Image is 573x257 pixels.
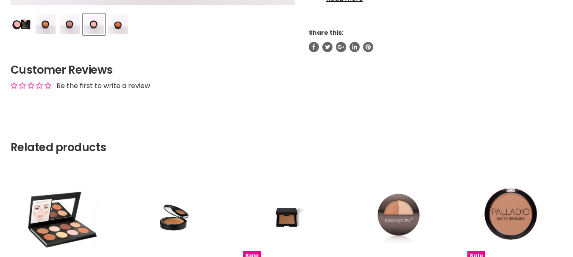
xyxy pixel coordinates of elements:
h2: Related products [11,120,562,154]
img: Palladio Matte Bronzer - Clearance! [467,179,554,256]
button: Skin O2 Mineral Blush [107,14,129,35]
div: Average rating is 0.00 stars [11,81,51,91]
img: Skin O2 Mineral Blush [84,14,104,34]
img: Skin O2 Mineral Blush [108,14,128,34]
aside: Share this: [309,29,562,52]
button: Skin O2 Mineral Blush [59,14,81,35]
div: Be the first to write a review [56,81,150,91]
button: Skin O2 Mineral Blush [35,14,56,35]
div: Product thumbnails [9,11,296,35]
button: Skin O2 Mineral Blush [83,14,105,35]
button: Skin O2 Mineral Blush [11,14,32,35]
h2: Customer Reviews [11,62,562,77]
img: Bodyography Sunsculpt Duo (Bronzer/Highlighter) [355,178,442,256]
img: Skin O2 Mineral Blush [60,14,80,34]
span: Share this: [309,28,344,37]
img: Skin O2 Mineral Blush [11,14,31,34]
img: Skin O2 Contour, Blush & Glow Powder Palette [19,182,106,253]
img: Skin O2 Mineral Blush [36,14,56,34]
